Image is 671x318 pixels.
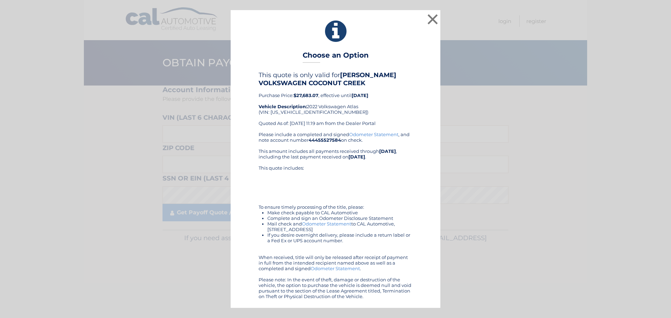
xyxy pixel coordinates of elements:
[294,93,318,98] b: $27,683.07
[426,12,440,26] button: ×
[302,221,351,227] a: Odometer Statement
[267,215,412,221] li: Complete and sign an Odometer Disclosure Statement
[259,165,412,187] div: This quote includes:
[259,71,396,87] b: [PERSON_NAME] VOLKSWAGEN COCONUT CREEK
[379,148,396,154] b: [DATE]
[267,210,412,215] li: Make check payable to CAL Automotive
[349,132,398,137] a: Odometer Statement
[311,266,360,271] a: Odometer Statement
[303,51,369,63] h3: Choose an Option
[267,221,412,232] li: Mail check and to CAL Automotive, [STREET_ADDRESS]
[348,154,365,160] b: [DATE]
[309,137,341,143] b: 44455527584
[259,104,307,109] strong: Vehicle Description:
[259,71,412,87] h4: This quote is only valid for
[259,71,412,131] div: Purchase Price: , effective until 2022 Volkswagen Atlas (VIN: [US_VEHICLE_IDENTIFICATION_NUMBER])...
[259,132,412,299] div: Please include a completed and signed , and note account number on check. This amount includes al...
[267,232,412,243] li: If you desire overnight delivery, please include a return label or a Fed Ex or UPS account number.
[352,93,368,98] b: [DATE]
